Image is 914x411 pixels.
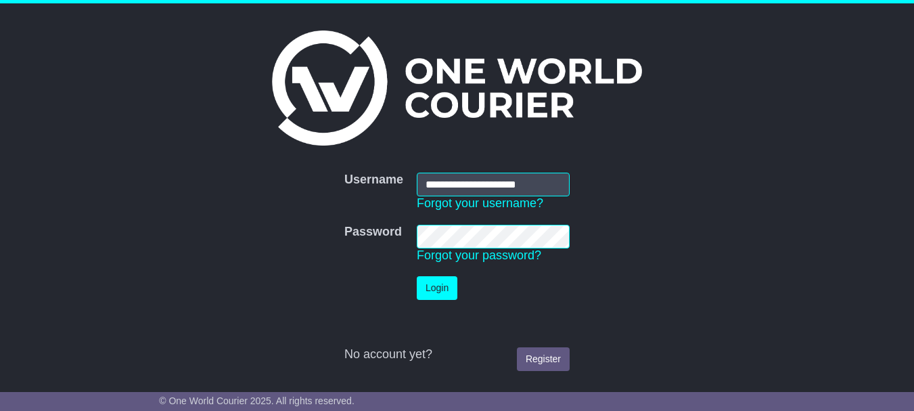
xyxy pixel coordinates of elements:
[417,276,457,300] button: Login
[344,173,403,188] label: Username
[272,30,641,146] img: One World
[344,347,570,362] div: No account yet?
[344,225,402,240] label: Password
[417,248,541,262] a: Forgot your password?
[159,395,355,406] span: © One World Courier 2025. All rights reserved.
[517,347,570,371] a: Register
[417,196,543,210] a: Forgot your username?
